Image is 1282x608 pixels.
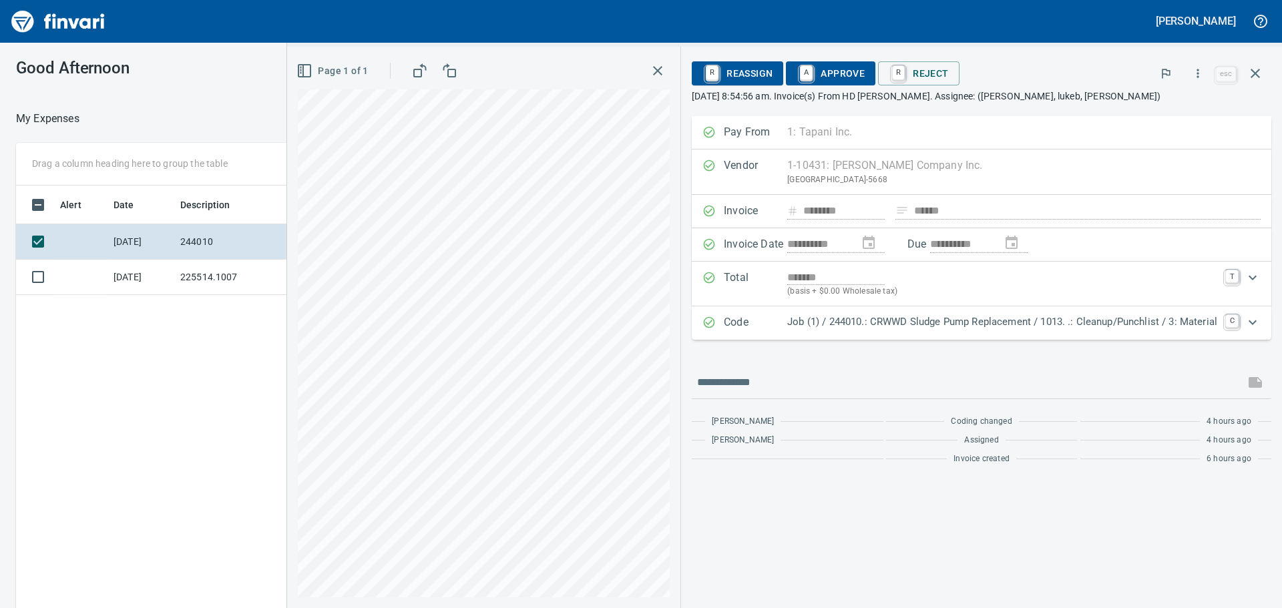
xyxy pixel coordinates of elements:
[692,61,783,85] button: RReassign
[1152,11,1239,31] button: [PERSON_NAME]
[712,434,774,447] span: [PERSON_NAME]
[16,59,300,77] h3: Good Afternoon
[108,224,175,260] td: [DATE]
[180,197,230,213] span: Description
[953,452,1010,466] span: Invoice created
[175,260,295,295] td: 225514.1007
[16,111,79,127] p: My Expenses
[951,415,1012,428] span: Coding changed
[692,262,1271,306] div: Expand
[1216,67,1236,81] a: esc
[60,197,81,213] span: Alert
[294,59,373,83] button: Page 1 of 1
[787,285,1217,298] p: (basis + $0.00 Wholesale tax)
[692,306,1271,340] div: Expand
[889,62,948,85] span: Reject
[16,111,79,127] nav: breadcrumb
[1225,314,1239,328] a: C
[878,61,959,85] button: RReject
[299,63,368,79] span: Page 1 of 1
[797,62,865,85] span: Approve
[786,61,875,85] button: AApprove
[787,314,1217,330] p: Job (1) / 244010.: CRWWD Sludge Pump Replacement / 1013. .: Cleanup/Punchlist / 3: Material
[1156,14,1236,28] h5: [PERSON_NAME]
[108,260,175,295] td: [DATE]
[1207,434,1251,447] span: 4 hours ago
[800,65,813,80] a: A
[1225,270,1239,283] a: T
[1151,59,1181,88] button: Flag
[1207,452,1251,466] span: 6 hours ago
[964,434,998,447] span: Assigned
[706,65,718,80] a: R
[1239,366,1271,398] span: This records your message into the invoice and notifies anyone mentioned
[175,224,295,260] td: 244010
[712,415,774,428] span: [PERSON_NAME]
[32,157,228,170] p: Drag a column heading here to group the table
[8,5,108,37] img: Finvari
[724,270,787,298] p: Total
[1183,59,1213,88] button: More
[180,197,248,213] span: Description
[692,89,1271,103] p: [DATE] 8:54:56 am. Invoice(s) From HD [PERSON_NAME]. Assignee: ([PERSON_NAME], lukeb, [PERSON_NAME])
[702,62,773,85] span: Reassign
[724,314,787,332] p: Code
[60,197,99,213] span: Alert
[1207,415,1251,428] span: 4 hours ago
[114,197,134,213] span: Date
[892,65,905,80] a: R
[114,197,152,213] span: Date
